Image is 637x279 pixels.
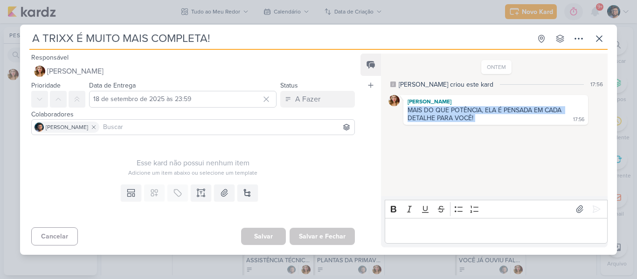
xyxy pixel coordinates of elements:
[47,66,104,77] span: [PERSON_NAME]
[399,80,493,89] div: [PERSON_NAME] criou este kard
[590,80,603,88] div: 17:56
[31,227,78,245] button: Cancelar
[295,94,320,105] div: A Fazer
[46,123,88,131] span: [PERSON_NAME]
[89,91,277,108] input: Select a date
[29,30,531,47] input: Kard Sem Título
[405,97,586,106] div: [PERSON_NAME]
[388,95,400,106] img: Thaís Leite
[35,122,44,132] img: Eduardo Pinheiro
[89,82,136,89] label: Data de Entrega
[408,106,563,122] div: MAIS DO QUE POTÊNCIA, ELA É PENSADA EM CADA DETALHE PARA VOCÊ!
[31,54,69,61] label: Responsável
[31,169,355,177] div: Adicione um item abaixo ou selecione um template
[31,82,61,89] label: Prioridade
[385,218,608,244] div: Editor editing area: main
[280,91,355,108] button: A Fazer
[573,116,584,123] div: 17:56
[385,200,608,218] div: Editor toolbar
[101,122,353,133] input: Buscar
[34,66,45,77] img: Thaís Leite
[31,157,355,169] div: Esse kard não possui nenhum item
[31,63,355,80] button: [PERSON_NAME]
[31,109,355,119] div: Colaboradores
[280,82,298,89] label: Status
